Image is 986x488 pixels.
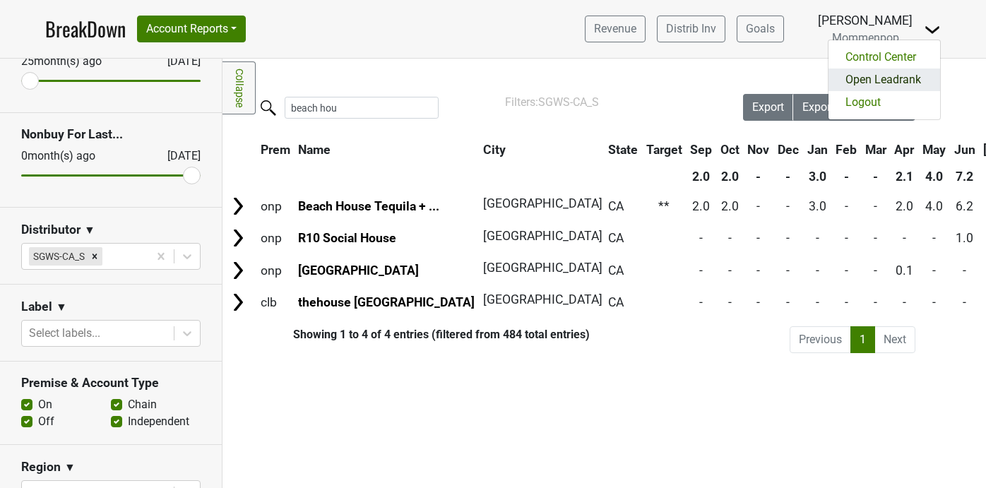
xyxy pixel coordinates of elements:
th: 3.0 [804,164,831,189]
span: - [786,199,790,213]
img: Arrow right [227,260,249,281]
span: - [845,231,848,245]
span: - [816,263,819,278]
span: 1.0 [956,231,973,245]
span: - [845,263,848,278]
span: - [756,231,760,245]
span: - [699,263,703,278]
label: Chain [128,396,157,413]
th: Nov: activate to sort column ascending [744,137,773,162]
th: Dec: activate to sort column ascending [774,137,802,162]
td: clb [257,287,294,317]
a: [GEOGRAPHIC_DATA] [298,263,419,278]
span: - [874,199,877,213]
span: [GEOGRAPHIC_DATA] [483,196,602,210]
span: 3.0 [809,199,826,213]
span: ▼ [64,459,76,476]
label: Independent [128,413,189,430]
span: 2.0 [896,199,913,213]
a: 1 [850,326,875,353]
span: - [699,231,703,245]
span: - [932,263,936,278]
th: Jun: activate to sort column ascending [951,137,979,162]
th: Target: activate to sort column ascending [643,137,686,162]
a: R10 Social House [298,231,396,245]
a: Logout [828,91,940,114]
span: [GEOGRAPHIC_DATA] [483,261,602,275]
a: Collapse [222,61,256,114]
label: On [38,396,52,413]
th: Oct: activate to sort column ascending [717,137,743,162]
span: - [786,263,790,278]
th: Jan: activate to sort column ascending [804,137,831,162]
td: onp [257,191,294,221]
span: [GEOGRAPHIC_DATA] [483,229,602,243]
span: CA [608,263,624,278]
button: Export [743,94,794,121]
span: [GEOGRAPHIC_DATA] [483,292,602,307]
span: - [903,231,906,245]
span: - [903,295,906,309]
span: - [786,295,790,309]
h3: Premise & Account Type [21,376,201,391]
img: Arrow right [227,196,249,217]
th: 2.0 [687,164,715,189]
span: CA [608,295,624,309]
th: 2.0 [717,164,743,189]
img: Arrow right [227,292,249,313]
span: 4.0 [925,199,943,213]
a: Beach House Tequila + ... [298,199,439,213]
span: - [728,231,732,245]
th: - [862,164,890,189]
th: City: activate to sort column ascending [480,137,596,162]
label: Off [38,413,54,430]
th: Mar: activate to sort column ascending [862,137,890,162]
a: Open Leadrank [828,69,940,91]
span: Export [752,100,784,114]
a: Revenue [585,16,646,42]
div: 0 month(s) ago [21,148,133,165]
span: - [728,263,732,278]
span: Prem [261,143,290,157]
h3: Nonbuy For Last... [21,127,201,142]
span: Export With Subrows [802,100,906,114]
div: 25 month(s) ago [21,53,133,70]
span: 6.2 [956,199,973,213]
h3: Region [21,460,61,475]
th: - [774,164,802,189]
th: 7.2 [951,164,979,189]
span: - [756,199,760,213]
span: - [874,263,877,278]
img: Arrow right [227,227,249,249]
span: - [728,295,732,309]
span: - [756,263,760,278]
span: - [932,231,936,245]
span: - [786,231,790,245]
th: &nbsp;: activate to sort column ascending [224,137,256,162]
span: 0.1 [896,263,913,278]
a: Distrib Inv [657,16,725,42]
span: - [816,295,819,309]
th: Apr: activate to sort column ascending [891,137,918,162]
a: BreakDown [45,14,126,44]
span: - [756,295,760,309]
h3: Distributor [21,222,81,237]
span: ▼ [56,299,67,316]
span: - [874,231,877,245]
th: May: activate to sort column ascending [919,137,949,162]
td: onp [257,255,294,285]
span: - [845,295,848,309]
th: 2.1 [891,164,918,189]
th: - [744,164,773,189]
span: - [963,263,966,278]
a: thehouse [GEOGRAPHIC_DATA] [298,295,475,309]
span: - [699,295,703,309]
span: - [963,295,966,309]
span: 2.0 [692,199,710,213]
div: Dropdown Menu [828,40,941,120]
span: Target [646,143,682,157]
span: - [845,199,848,213]
th: Prem: activate to sort column ascending [257,137,294,162]
button: Account Reports [137,16,246,42]
span: CA [608,199,624,213]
